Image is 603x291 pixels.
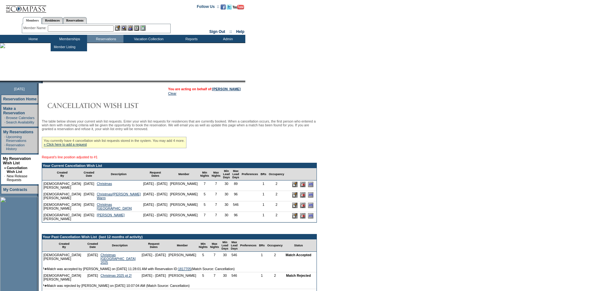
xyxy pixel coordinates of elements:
[199,168,210,180] td: Min Nights
[222,201,231,212] td: 30
[96,168,142,180] td: Description
[267,201,286,212] td: 2
[259,191,267,201] td: 1
[6,116,35,120] a: Browse Calendars
[229,239,239,252] td: Max Lead Days
[42,137,186,148] div: You currently have 4 cancellation wish list requests stored in the system. You may add 4 more.
[231,212,241,222] td: 96
[143,182,167,186] nobr: [DATE] - [DATE]
[4,120,5,124] td: ·
[14,35,51,43] td: Home
[227,6,232,10] a: Follow us on Twitter
[231,168,241,180] td: Max Lead Days
[97,213,125,217] a: [PERSON_NAME]
[221,4,226,9] img: Become our fan on Facebook
[308,192,313,198] input: Adjust this request's line position to #1
[236,29,244,34] a: Help
[82,180,96,191] td: [DATE]
[7,174,27,182] a: New Release Requests
[167,272,198,282] td: [PERSON_NAME]
[101,253,136,264] a: Christmas [GEOGRAPHIC_DATA] 2025
[4,143,5,151] td: ·
[258,239,266,252] td: BRs
[44,142,87,146] a: » Click here to add a request
[300,182,305,187] input: Delete this Request
[266,239,284,252] td: Occupancy
[97,182,112,186] a: Christmas
[23,17,42,24] a: Members
[210,180,222,191] td: 7
[199,212,210,222] td: 7
[14,87,25,91] span: [DATE]
[199,201,210,212] td: 5
[210,191,222,201] td: 7
[42,252,86,266] td: [DEMOGRAPHIC_DATA][PERSON_NAME]
[267,212,286,222] td: 2
[239,239,258,252] td: Preferences
[42,180,82,191] td: [DEMOGRAPHIC_DATA][PERSON_NAME]
[220,252,230,266] td: 30
[178,267,191,271] a: 1817705
[82,201,96,212] td: [DATE]
[259,168,267,180] td: BRs
[169,191,199,201] td: [PERSON_NAME]
[222,191,231,201] td: 30
[6,143,25,151] a: Reservation History
[3,97,36,101] a: Reservation Home
[198,252,209,266] td: 5
[97,203,132,210] a: Christmas [GEOGRAPHIC_DATA]
[267,191,286,201] td: 2
[292,203,298,208] input: Edit this Request
[210,212,222,222] td: 7
[3,187,27,192] a: My Contracts
[115,25,120,31] img: b_edit.gif
[292,213,298,218] input: Edit this Request
[169,180,199,191] td: [PERSON_NAME]
[266,272,284,282] td: 2
[259,180,267,191] td: 1
[209,29,225,34] a: Sign Out
[52,44,76,50] td: Member Listing
[222,212,231,222] td: 30
[210,168,222,180] td: Max Nights
[4,174,6,182] td: ·
[42,99,168,112] img: Cancellation Wish List
[197,4,219,11] td: Follow Us ::
[101,274,132,277] a: Christmas 2025 pt 2!
[198,272,209,282] td: 5
[82,168,96,180] td: Created Date
[169,201,199,212] td: [PERSON_NAME]
[3,130,33,134] a: My Reservations
[168,87,241,91] span: You are acting on behalf of:
[229,252,239,266] td: 546
[286,274,311,277] nobr: Match Rejected
[292,192,298,198] input: Edit this Request
[42,155,97,159] span: Request's line position adjusted to #1
[97,192,141,200] a: Christmas/[PERSON_NAME] Warm
[227,4,232,9] img: Follow us on Twitter
[43,267,47,270] img: arrow.gif
[308,203,313,208] input: Adjust this request's line position to #1
[308,182,313,187] input: Adjust this request's line position to #1
[173,35,209,43] td: Reports
[121,25,127,31] img: View
[42,282,317,289] td: Match was rejected by [PERSON_NAME] on [DATE] 10:07:04 AM (Match Source: Cancellation)
[169,168,199,180] td: Member
[198,239,209,252] td: Min Nights
[199,191,210,201] td: 5
[229,272,239,282] td: 546
[143,192,167,196] nobr: [DATE] - [DATE]
[142,253,166,257] nobr: [DATE] - [DATE]
[233,5,244,9] img: Subscribe to our YouTube Channel
[42,168,82,180] td: Created By
[42,272,86,282] td: [DEMOGRAPHIC_DATA][PERSON_NAME]
[209,239,220,252] td: Max Nights
[222,168,231,180] td: Min Lead Days
[86,272,99,282] td: [DATE]
[258,272,266,282] td: 1
[4,166,6,170] b: »
[308,213,313,218] input: Adjust this request's line position to #1
[42,163,317,168] td: Your Current Cancellation Wish List
[128,25,133,31] img: Impersonate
